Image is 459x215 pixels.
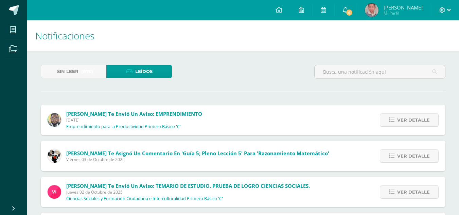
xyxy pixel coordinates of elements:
img: 712781701cd376c1a616437b5c60ae46.png [48,113,61,127]
img: d172b984f1f79fc296de0e0b277dc562.png [48,149,61,163]
span: Sin leer [57,65,78,78]
p: Ciencias Sociales y Formación Ciudadana e Interculturalidad Primero Básico 'C' [66,196,223,201]
p: Emprendimiento para la Productividad Primero Básico 'C' [66,124,181,129]
img: 4d8bc542d84c7ce7e9cbf21f4eab1bc0.png [365,3,378,17]
span: 6 [346,9,353,16]
span: [PERSON_NAME] te envió un aviso: TEMARIO DE ESTUDIO. PRUEBA DE LOGRO CIENCIAS SOCIALES. [66,182,310,189]
span: Notificaciones [35,29,94,42]
span: Ver detalle [397,186,430,198]
span: [PERSON_NAME] [384,4,423,11]
span: [DATE] [66,117,202,123]
span: Jueves 02 de Octubre de 2025 [66,189,310,195]
span: [PERSON_NAME] te envió un aviso: EMPRENDIMIENTO [66,110,202,117]
input: Busca una notificación aquí [315,65,445,78]
span: Mi Perfil [384,10,423,16]
span: (870) [81,65,93,78]
span: Viernes 03 de Octubre de 2025 [66,157,329,162]
span: Ver detalle [397,150,430,162]
span: Leídos [135,65,153,78]
span: Ver detalle [397,114,430,126]
a: Leídos [106,65,172,78]
span: [PERSON_NAME] te asignó un comentario en 'Guía 5; Pleno Lección 5' para 'Razonamiento Matemático' [66,150,329,157]
img: bd6d0aa147d20350c4821b7c643124fa.png [48,185,61,199]
a: Sin leer(870) [41,65,106,78]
